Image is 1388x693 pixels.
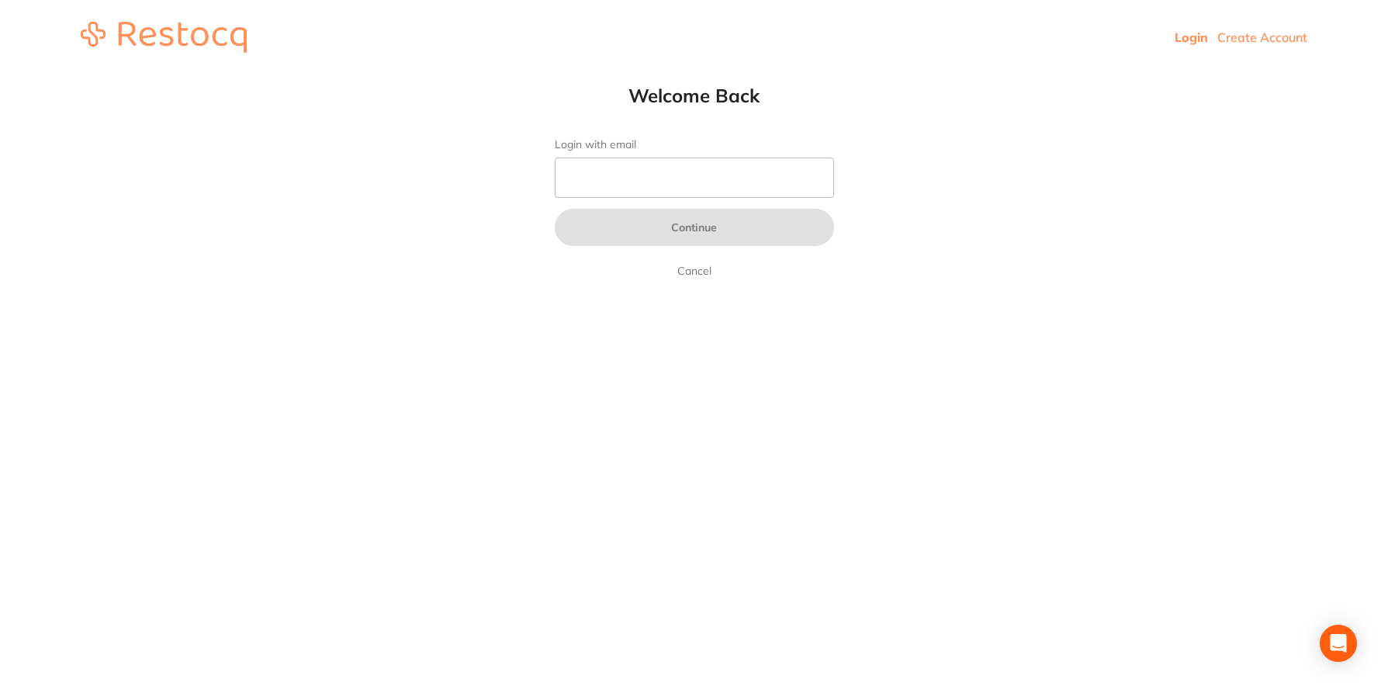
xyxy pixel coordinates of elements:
[674,262,715,280] a: Cancel
[81,22,247,53] img: restocq_logo.svg
[555,209,834,246] button: Continue
[1320,625,1357,662] div: Open Intercom Messenger
[1217,29,1307,45] a: Create Account
[555,138,834,151] label: Login with email
[1175,29,1208,45] a: Login
[524,84,865,107] h1: Welcome Back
